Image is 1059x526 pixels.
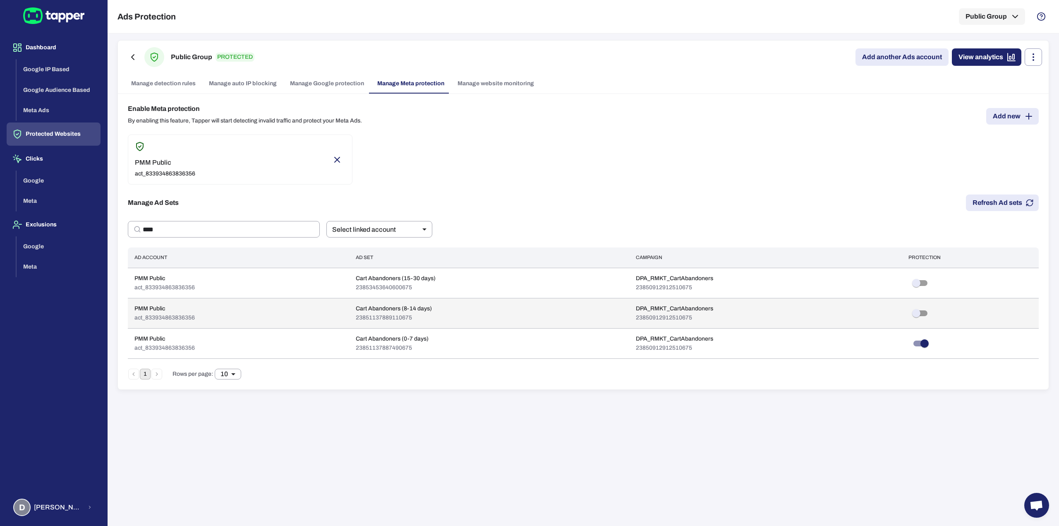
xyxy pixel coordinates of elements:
a: Clicks [7,155,101,162]
div: 10 [215,369,241,379]
button: Google Audience Based [17,80,101,101]
p: act_833934863836356 [134,344,195,352]
th: Ad Account [128,247,349,268]
a: Manage auto IP blocking [202,74,283,94]
p: PMM Public [135,159,195,167]
button: Exclusions [7,213,101,236]
a: Manage Google protection [283,74,371,94]
button: Dashboard [7,36,101,59]
h6: Manage Ad Sets [128,198,179,208]
button: Protected Websites [7,122,101,146]
a: Google [17,176,101,183]
a: Manage detection rules [125,74,202,94]
th: Ad Set [349,247,629,268]
button: Google IP Based [17,59,101,80]
div: D [13,499,31,516]
button: Refresh Ad sets [966,195,1039,211]
p: act_833934863836356 [134,314,195,322]
p: By enabling this feature, Tapper will start detecting invalid traffic and protect your Meta Ads. [128,117,362,125]
a: Meta [17,263,101,270]
a: Google [17,242,101,249]
div: Open chat [1024,493,1049,518]
p: PMM Public [134,305,195,312]
p: Cart Abandoners (15-30 days) [356,275,436,282]
a: Google Audience Based [17,86,101,93]
a: Dashboard [7,43,101,50]
p: 23850912912510675 [636,314,713,322]
h5: Ads Protection [117,12,176,22]
p: PROTECTED [216,53,254,62]
p: Cart Abandoners (8-14 days) [356,305,432,312]
button: Google [17,236,101,257]
a: Add another Ads account [855,48,949,66]
button: Add new [986,108,1039,125]
p: 23850912912510675 [636,344,713,352]
a: Protected Websites [7,130,101,137]
th: Campaign [629,247,902,268]
th: Protection [902,247,1039,268]
p: act_833934863836356 [135,170,195,178]
p: DPA_RMKT_CartAbandoners [636,275,713,282]
button: Public Group [959,8,1025,25]
p: 23853453640600675 [356,284,436,291]
p: DPA_RMKT_CartAbandoners [636,335,713,343]
h6: Enable Meta protection [128,104,362,114]
button: Google [17,171,101,191]
p: 23851137887490675 [356,344,429,352]
button: Meta [17,257,101,277]
span: [PERSON_NAME] [PERSON_NAME] [34,503,82,512]
button: Clicks [7,147,101,171]
button: Meta [17,191,101,211]
nav: pagination navigation [128,369,163,379]
a: Meta [17,197,101,204]
p: PMM Public [134,275,195,282]
p: act_833934863836356 [134,284,195,291]
button: D[PERSON_NAME] [PERSON_NAME] [7,495,101,519]
span: Rows per page: [173,370,213,378]
p: PMM Public [134,335,195,343]
h6: Public Group [171,52,212,62]
button: Remove account [329,151,345,168]
button: page 1 [140,369,151,379]
div: Select linked account [326,221,432,238]
p: Cart Abandoners (0-7 days) [356,335,429,343]
button: Meta Ads [17,100,101,121]
a: Manage website monitoring [451,74,541,94]
p: 23851137889110675 [356,314,432,322]
p: 23850912912510675 [636,284,713,291]
a: Exclusions [7,221,101,228]
a: Manage Meta protection [371,74,451,94]
a: Google IP Based [17,65,101,72]
p: DPA_RMKT_CartAbandoners [636,305,713,312]
a: View analytics [952,48,1021,66]
a: Meta Ads [17,106,101,113]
